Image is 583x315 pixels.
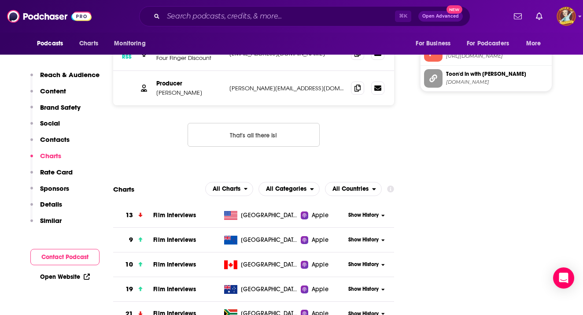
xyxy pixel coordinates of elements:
[129,235,133,245] h3: 9
[40,200,62,208] p: Details
[30,103,81,119] button: Brand Safety
[205,182,254,196] button: open menu
[122,53,132,60] h3: RSS
[30,249,100,265] button: Contact Podcast
[30,87,66,103] button: Content
[125,210,133,220] h3: 13
[188,123,320,147] button: Nothing here.
[410,35,461,52] button: open menu
[301,285,345,294] a: Apple
[40,216,62,225] p: Similar
[418,11,463,22] button: Open AdvancedNew
[346,285,388,293] button: Show History
[40,152,61,160] p: Charts
[312,236,328,245] span: Apple
[7,8,92,25] img: Podchaser - Follow, Share and Rate Podcasts
[325,182,382,196] h2: Countries
[221,236,301,245] a: [GEOGRAPHIC_DATA]
[156,54,222,62] p: Four Finger Discount
[114,37,145,50] span: Monitoring
[221,211,301,220] a: [GEOGRAPHIC_DATA]
[557,7,576,26] img: User Profile
[153,285,196,293] a: Film Interviews
[30,152,61,168] button: Charts
[221,260,301,269] a: [GEOGRAPHIC_DATA]
[325,182,382,196] button: open menu
[163,9,395,23] input: Search podcasts, credits, & more...
[422,14,459,19] span: Open Advanced
[205,182,254,196] h2: Platforms
[125,259,133,270] h3: 10
[113,252,153,277] a: 10
[40,273,90,281] a: Open Website
[301,211,345,220] a: Apple
[40,119,60,127] p: Social
[446,53,548,59] span: https://www.patreon.com/jimcummingspodcast
[40,70,100,79] p: Reach & Audience
[557,7,576,26] span: Logged in as JimCummingspod
[153,211,196,219] a: Film Interviews
[30,70,100,87] button: Reach & Audience
[40,103,81,111] p: Brand Safety
[40,87,66,95] p: Content
[557,7,576,26] button: Show profile menu
[37,37,63,50] span: Podcasts
[395,11,411,22] span: ⌘ K
[40,168,73,176] p: Rate Card
[301,260,345,269] a: Apple
[461,35,522,52] button: open menu
[446,70,548,78] span: Toon'd in with [PERSON_NAME]
[31,35,74,52] button: open menu
[416,37,450,50] span: For Business
[332,186,369,192] span: All Countries
[266,186,306,192] span: All Categories
[79,37,98,50] span: Charts
[113,277,153,301] a: 19
[108,35,157,52] button: open menu
[301,236,345,245] a: Apple
[125,284,133,294] h3: 19
[113,228,153,252] a: 9
[467,37,509,50] span: For Podcasters
[346,261,388,268] button: Show History
[40,135,70,144] p: Contacts
[153,261,196,268] span: Film Interviews
[312,285,328,294] span: Apple
[258,182,320,196] button: open menu
[113,185,134,193] h2: Charts
[40,184,69,193] p: Sponsors
[213,186,240,192] span: All Charts
[113,203,153,227] a: 13
[348,236,379,244] span: Show History
[446,5,462,14] span: New
[532,9,546,24] a: Show notifications dropdown
[30,184,69,200] button: Sponsors
[153,236,196,244] a: Film Interviews
[348,261,379,268] span: Show History
[241,285,298,294] span: Australia
[312,260,328,269] span: Apple
[30,168,73,184] button: Rate Card
[346,236,388,244] button: Show History
[221,285,301,294] a: [GEOGRAPHIC_DATA]
[312,211,328,220] span: Apple
[74,35,103,52] a: Charts
[553,267,574,289] div: Open Intercom Messenger
[258,182,320,196] h2: Categories
[30,216,62,233] button: Similar
[241,260,298,269] span: Canada
[156,89,222,96] p: [PERSON_NAME]
[424,69,548,88] a: Toon'd in with [PERSON_NAME][DOMAIN_NAME]
[30,119,60,135] button: Social
[526,37,541,50] span: More
[520,35,552,52] button: open menu
[510,9,525,24] a: Show notifications dropdown
[229,85,344,92] p: [PERSON_NAME][EMAIL_ADDRESS][DOMAIN_NAME]
[346,211,388,219] button: Show History
[241,211,298,220] span: United States
[348,285,379,293] span: Show History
